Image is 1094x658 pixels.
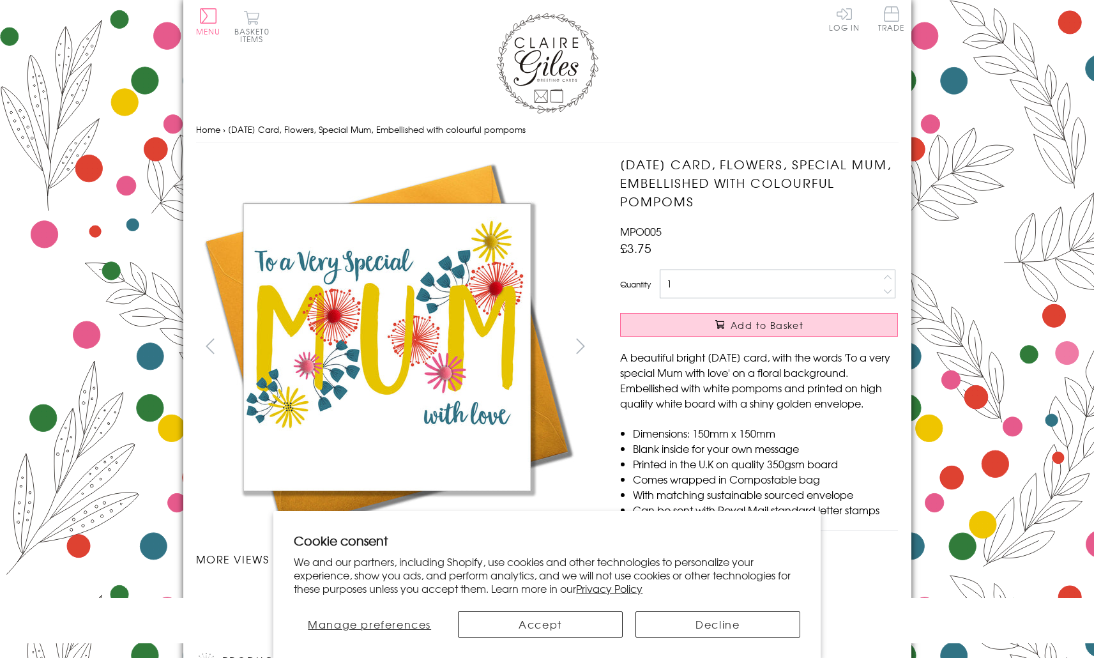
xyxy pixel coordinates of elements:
[196,332,225,360] button: prev
[245,595,246,595] img: Mother's Day Card, Flowers, Special Mum, Embellished with colourful pompoms
[633,425,898,441] li: Dimensions: 150mm x 150mm
[829,6,860,31] a: Log In
[294,532,800,549] h2: Cookie consent
[196,26,221,37] span: Menu
[635,611,800,638] button: Decline
[496,13,598,114] img: Claire Giles Greetings Cards
[878,6,905,34] a: Trade
[620,313,898,337] button: Add to Basket
[234,10,270,43] button: Basket0 items
[878,6,905,31] span: Trade
[240,26,270,45] span: 0 items
[294,611,445,638] button: Manage preferences
[196,117,899,143] nav: breadcrumbs
[196,123,220,135] a: Home
[196,579,296,608] li: Carousel Page 1 (Current Slide)
[633,502,898,517] li: Can be sent with Royal Mail standard letter stamps
[196,551,595,567] h3: More views
[620,239,651,257] span: £3.75
[633,441,898,456] li: Blank inside for your own message
[308,616,431,632] span: Manage preferences
[620,155,898,210] h1: [DATE] Card, Flowers, Special Mum, Embellished with colourful pompoms
[566,332,595,360] button: next
[633,487,898,502] li: With matching sustainable sourced envelope
[228,123,526,135] span: [DATE] Card, Flowers, Special Mum, Embellished with colourful pompoms
[196,579,595,608] ul: Carousel Pagination
[196,8,221,35] button: Menu
[620,224,662,239] span: MPO005
[633,456,898,471] li: Printed in the U.K on quality 350gsm board
[620,279,651,290] label: Quantity
[595,155,978,539] img: Mother's Day Card, Flowers, Special Mum, Embellished with colourful pompoms
[731,319,803,332] span: Add to Basket
[195,155,579,539] img: Mother's Day Card, Flowers, Special Mum, Embellished with colourful pompoms
[633,471,898,487] li: Comes wrapped in Compostable bag
[294,555,800,595] p: We and our partners, including Shopify, use cookies and other technologies to personalize your ex...
[576,581,642,596] a: Privacy Policy
[458,611,623,638] button: Accept
[620,349,898,411] p: A beautiful bright [DATE] card, with the words 'To a very special Mum with love' on a floral back...
[223,123,225,135] span: ›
